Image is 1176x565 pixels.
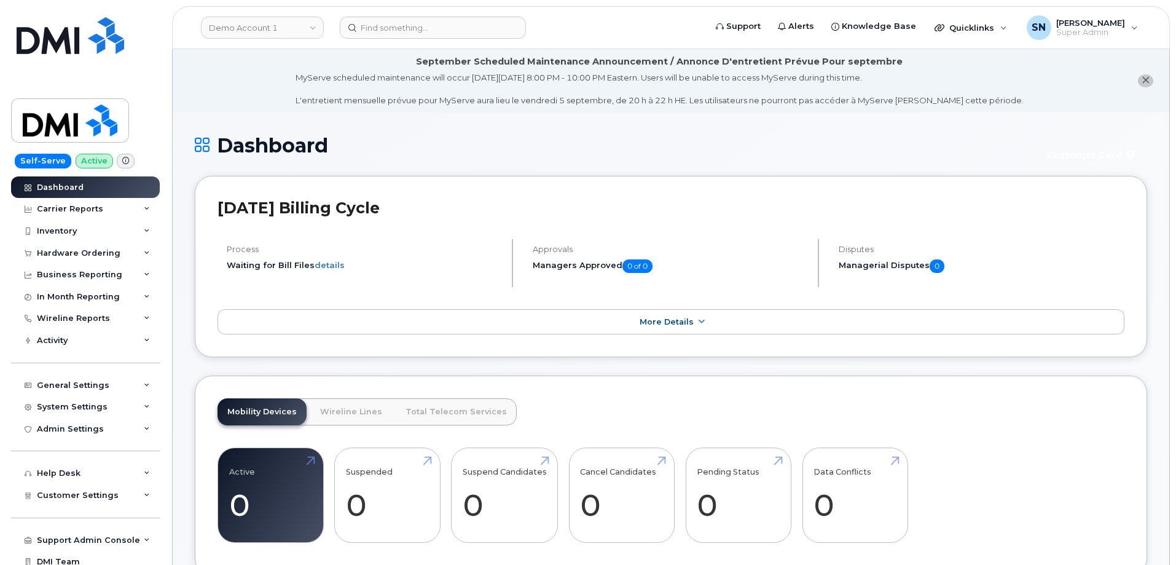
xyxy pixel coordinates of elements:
[839,259,1124,273] h5: Managerial Disputes
[416,55,903,68] div: September Scheduled Maintenance Announcement / Annonce D'entretient Prévue Pour septembre
[195,135,1030,156] h1: Dashboard
[930,259,944,273] span: 0
[463,455,547,536] a: Suspend Candidates 0
[622,259,653,273] span: 0 of 0
[396,398,517,425] a: Total Telecom Services
[1138,74,1153,87] button: close notification
[296,72,1024,106] div: MyServe scheduled maintenance will occur [DATE][DATE] 8:00 PM - 10:00 PM Eastern. Users will be u...
[227,259,501,271] li: Waiting for Bill Files
[533,259,807,273] h5: Managers Approved
[839,245,1124,254] h4: Disputes
[640,317,694,326] span: More Details
[310,398,392,425] a: Wireline Lines
[315,260,345,270] a: details
[346,455,429,536] a: Suspended 0
[533,245,807,254] h4: Approvals
[813,455,896,536] a: Data Conflicts 0
[218,199,1124,217] h2: [DATE] Billing Cycle
[229,455,312,536] a: Active 0
[697,455,780,536] a: Pending Status 0
[1037,144,1147,166] button: Customer Card
[227,245,501,254] h4: Process
[218,398,307,425] a: Mobility Devices
[580,455,663,536] a: Cancel Candidates 0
